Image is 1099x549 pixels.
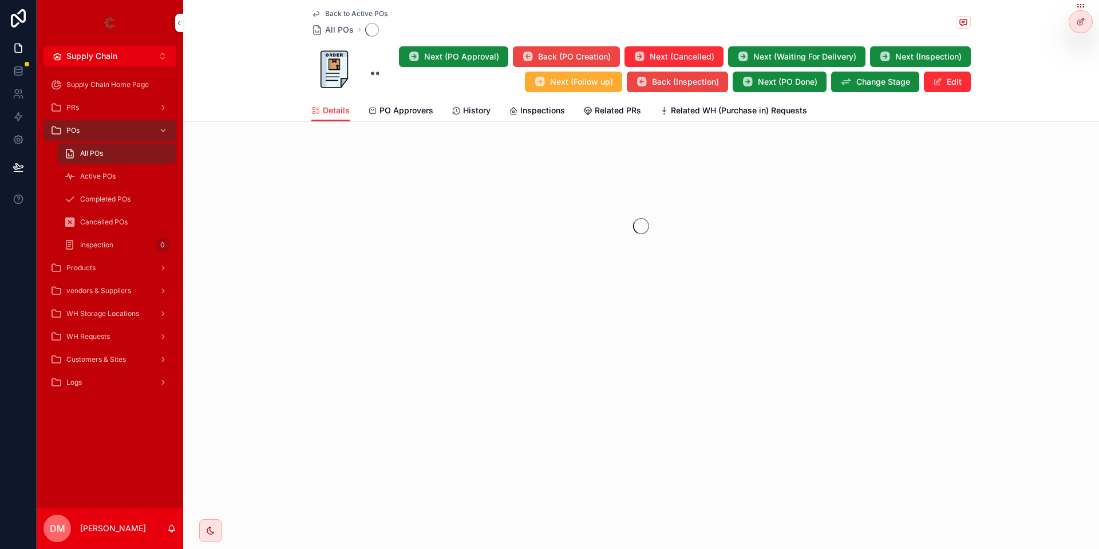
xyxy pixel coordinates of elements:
a: History [452,100,491,123]
a: Inspection0 [57,235,176,255]
button: Select Button [44,46,176,66]
button: Change Stage [831,72,919,92]
a: Back to Active POs [311,9,388,18]
button: Next (PO Done) [733,72,827,92]
button: Back (PO Creation) [513,46,620,67]
span: PO Approvers [379,105,433,116]
span: All POs [80,149,103,158]
span: Related WH (Purchase in) Requests [671,105,807,116]
a: POs [44,120,176,141]
p: [PERSON_NAME] [80,523,146,534]
a: PO Approvers [368,100,433,123]
a: Completed POs [57,189,176,210]
button: Next (PO Approval) [399,46,508,67]
a: PRs [44,97,176,118]
button: Next (Follow up) [525,72,622,92]
span: Products [66,263,96,272]
span: Next (PO Done) [758,76,817,88]
span: All POs [325,24,354,35]
span: Details [323,105,350,116]
a: Details [311,100,350,122]
span: Supply Chain [66,50,117,62]
a: All POs [311,24,354,35]
span: WH Requests [66,332,110,341]
img: App logo [101,14,119,32]
span: Completed POs [80,195,131,204]
button: Next (Inspection) [870,46,971,67]
span: DM [50,522,65,535]
a: Related WH (Purchase in) Requests [659,100,807,123]
span: Back (Inspection) [652,76,719,88]
span: Active POs [80,172,116,181]
a: Supply Chain Home Page [44,74,176,95]
span: Back (PO Creation) [538,51,611,62]
a: vendors & Suppliers [44,281,176,301]
div: scrollable content [37,66,183,408]
a: WH Storage Locations [44,303,176,324]
span: Related PRs [595,105,641,116]
a: Customers & Sites [44,349,176,370]
span: Back to Active POs [325,9,388,18]
span: Supply Chain Home Page [66,80,149,89]
span: Next (Follow up) [550,76,613,88]
span: History [463,105,491,116]
span: PRs [66,103,79,112]
button: Edit [924,72,971,92]
span: WH Storage Locations [66,309,139,318]
button: Back (Inspection) [627,72,728,92]
span: Change Stage [856,76,910,88]
a: All POs [57,143,176,164]
span: Inspection [80,240,113,250]
a: Products [44,258,176,278]
span: Logs [66,378,82,387]
span: Next (PO Approval) [424,51,499,62]
span: Next (Inspection) [895,51,962,62]
span: Next (Cancelled) [650,51,714,62]
a: Inspections [509,100,565,123]
span: vendors & Suppliers [66,286,131,295]
span: Inspections [520,105,565,116]
span: Cancelled POs [80,218,128,227]
span: POs [66,126,80,135]
a: Related PRs [583,100,641,123]
button: Next (Cancelled) [624,46,724,67]
a: Cancelled POs [57,212,176,232]
span: Next (Waiting For Delivery) [753,51,856,62]
div: 0 [156,238,169,252]
span: Customers & Sites [66,355,126,364]
a: Active POs [57,166,176,187]
button: Next (Waiting For Delivery) [728,46,865,67]
a: WH Requests [44,326,176,347]
a: Logs [44,372,176,393]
